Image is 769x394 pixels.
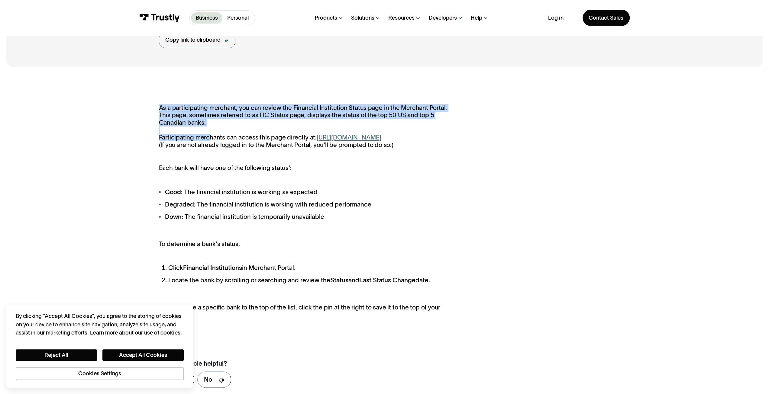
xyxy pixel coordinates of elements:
a: Business [191,12,222,24]
li: : The financial institution is temporarily unavailable [159,212,450,222]
li: Click in Merchant Portal. [168,263,450,273]
p: Personal [227,14,249,22]
li: : The financial institution is working with reduced performance [159,200,450,209]
a: More information about your privacy, opens in a new tab [90,330,182,336]
a: Contact Sales [583,10,630,26]
div: Help [471,14,482,21]
strong: Financial Institutions [183,264,242,271]
div: Cookie banner [6,305,193,388]
img: Trustly Logo [139,14,180,22]
li: : The financial institution is working as expected [159,187,450,197]
p: To determine a bank's status, [159,240,450,248]
button: Cookies Settings [16,367,184,380]
strong: Down [165,213,182,220]
a: Copy link to clipboard [159,32,235,48]
button: Reject All [16,349,97,361]
p: Each bank will have one of the following status': [159,164,450,172]
strong: Good [165,188,181,195]
p: : To save a specific bank to the top of the list, click the pin at the right to save it to the to... [159,304,450,319]
strong: Status [330,277,348,283]
div: Solutions [351,14,374,21]
div: Developers [429,14,457,21]
div: Products [315,14,337,21]
button: Accept All Cookies [102,349,184,361]
a: [URL][DOMAIN_NAME] [317,134,381,141]
strong: Note [159,304,173,311]
a: No [197,371,231,388]
a: Personal [222,12,253,24]
div: Resources [388,14,415,21]
li: Locate the bank by scrolling or searching and review the and date. [168,276,450,285]
div: By clicking “Accept All Cookies”, you agree to the storing of cookies on your device to enhance s... [16,312,184,337]
p: As a participating merchant, you can review the Financial Institution Status page in the Merchant... [159,104,450,149]
strong: Last Status Change [359,277,415,283]
p: Business [196,14,218,22]
div: Copy link to clipboard [165,36,221,44]
div: Contact Sales [589,14,623,21]
a: Log in [548,14,564,21]
div: Was this article helpful? [159,359,433,368]
div: No [204,375,212,384]
strong: Degraded [165,201,194,208]
div: Privacy [16,312,184,380]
